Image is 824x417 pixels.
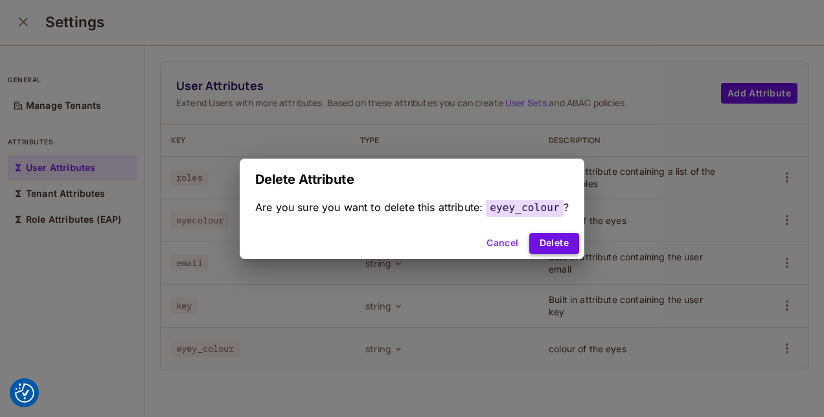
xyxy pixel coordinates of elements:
[255,200,569,215] div: ?
[529,233,579,254] button: Delete
[255,201,483,214] span: Are you sure you want to delete this attribute:
[240,159,584,200] h2: Delete Attribute
[481,233,523,254] button: Cancel
[15,383,34,403] img: Revisit consent button
[486,198,564,217] span: eyey_colour
[15,383,34,403] button: Consent Preferences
